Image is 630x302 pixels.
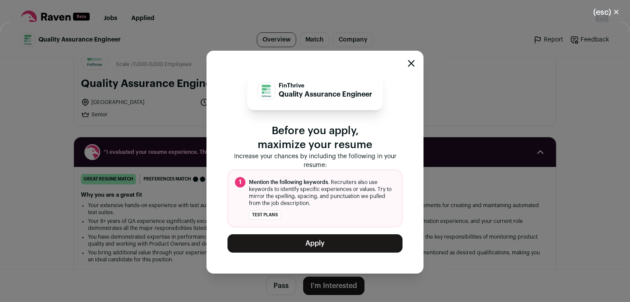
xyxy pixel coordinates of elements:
span: 1 [235,177,245,187]
span: Mention the following keywords [249,180,328,185]
p: FinThrive [279,82,372,89]
p: Increase your chances by including the following in your resume: [227,152,402,170]
p: Quality Assurance Engineer [279,89,372,100]
button: Close modal [408,60,415,67]
button: Apply [227,234,402,253]
span: . Recruiters also use keywords to identify specific experiences or values. Try to mirror the spel... [249,179,395,207]
p: Before you apply, maximize your resume [227,124,402,152]
img: 6ec98cb29ed383d691d65e1f0a0376665924f42c7b94420e3670219d2c43f7c4.jpg [258,83,275,99]
button: Close modal [583,3,630,22]
li: test plans [249,210,281,220]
